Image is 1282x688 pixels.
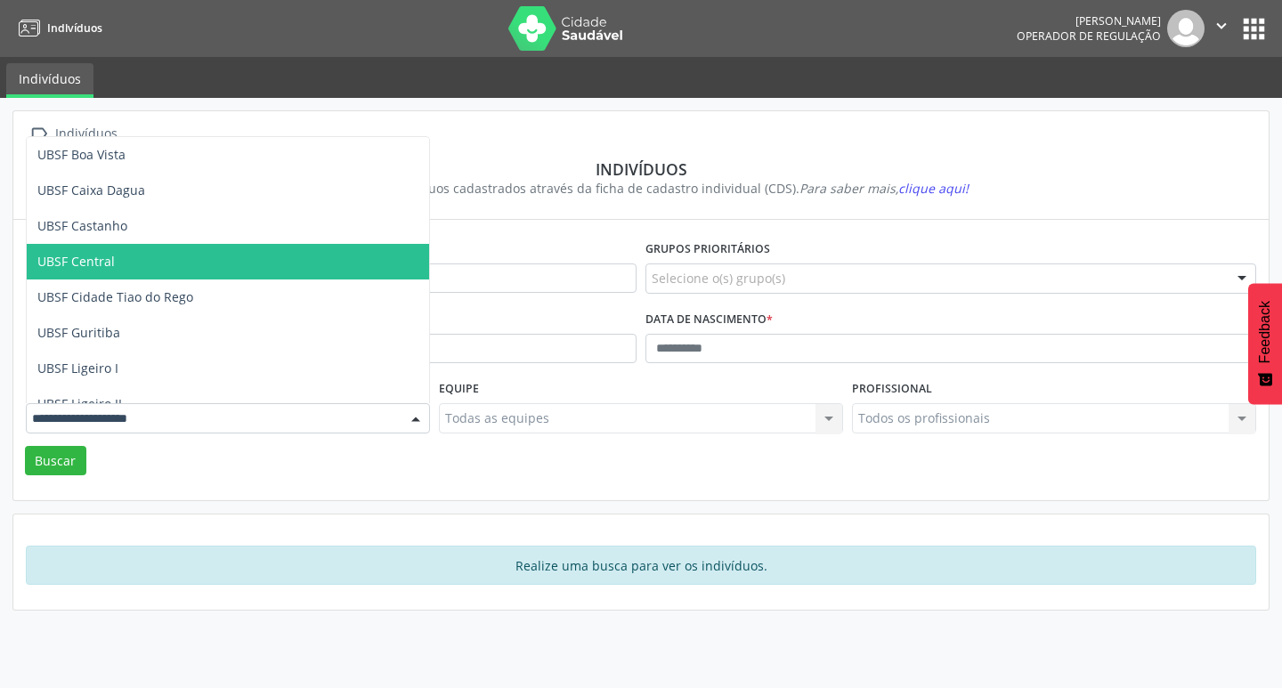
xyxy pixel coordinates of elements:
span: Indivíduos [47,20,102,36]
span: UBSF Caixa Dagua [37,182,145,198]
span: Operador de regulação [1017,28,1161,44]
a: Indivíduos [12,13,102,43]
i:  [1212,16,1231,36]
span: Selecione o(s) grupo(s) [652,269,785,287]
span: UBSF Cidade Tiao do Rego [37,288,193,305]
label: Profissional [852,376,932,403]
button: Feedback - Mostrar pesquisa [1248,283,1282,404]
div: Indivíduos [38,159,1244,179]
label: Grupos prioritários [645,236,770,263]
span: UBSF Ligeiro II [37,395,122,412]
span: UBSF Castanho [37,217,127,234]
div: Realize uma busca para ver os indivíduos. [26,546,1256,585]
span: clique aqui! [898,180,969,197]
i:  [26,121,52,147]
label: Equipe [439,376,479,403]
a: Indivíduos [6,63,93,98]
span: UBSF Central [37,253,115,270]
button: Buscar [25,446,86,476]
i: Para saber mais, [799,180,969,197]
span: UBSF Ligeiro I [37,360,118,376]
div: [PERSON_NAME] [1017,13,1161,28]
a:  Indivíduos [26,121,120,147]
span: UBSF Boa Vista [37,146,126,163]
div: Indivíduos [52,121,120,147]
img: img [1167,10,1205,47]
span: Feedback [1257,301,1273,363]
span: UBSF Guritiba [37,324,120,341]
button:  [1205,10,1238,47]
button: apps [1238,13,1270,45]
div: Visualize os indivíduos cadastrados através da ficha de cadastro individual (CDS). [38,179,1244,198]
label: Data de nascimento [645,306,773,334]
